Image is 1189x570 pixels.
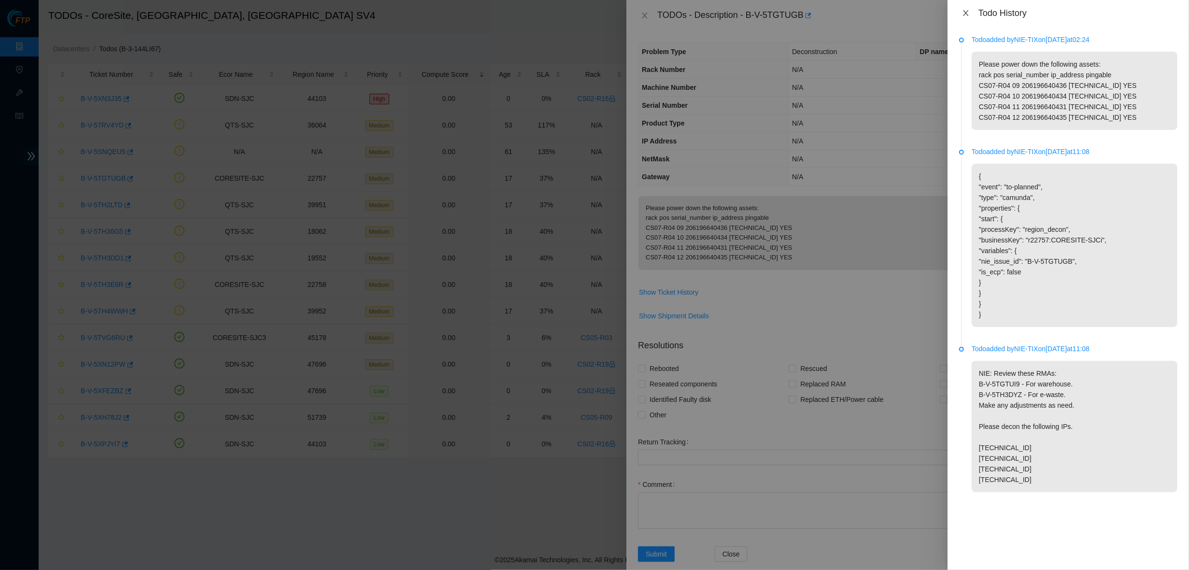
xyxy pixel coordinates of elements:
p: NIE: Review these RMAs: B-V-5TGTUI9 - For warehouse. B-V-5TH3DYZ - For e-waste. Make any adjustme... [972,361,1177,492]
button: Close [959,9,973,18]
div: Todo History [978,8,1177,18]
p: { "event": "to-planned", "type": "camunda", "properties": { "start": { "processKey": "region_deco... [972,164,1177,327]
p: Todo added by NIE-TIX on [DATE] at 11:08 [972,146,1177,157]
span: close [962,9,970,17]
p: Todo added by NIE-TIX on [DATE] at 11:08 [972,343,1177,354]
p: Please power down the following assets: rack pos serial_number ip_address pingable CS07-R04 09 20... [972,52,1177,130]
p: Todo added by NIE-TIX on [DATE] at 02:24 [972,34,1177,45]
